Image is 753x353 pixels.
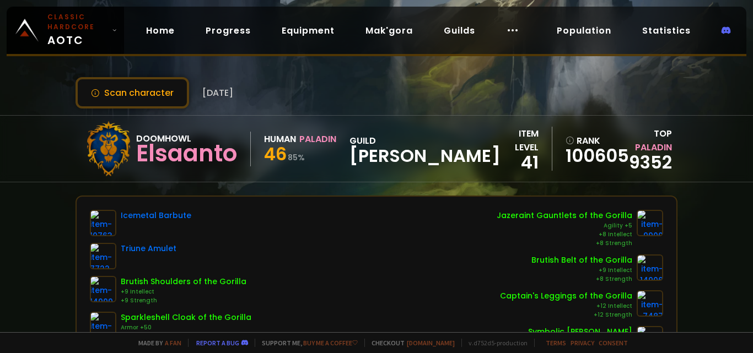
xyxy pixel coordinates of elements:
[136,132,237,145] div: Doomhowl
[7,7,124,54] a: Classic HardcoreAOTC
[531,275,632,284] div: +8 Strength
[255,339,358,347] span: Support me,
[121,287,246,296] div: +9 Intellect
[566,134,618,148] div: rank
[121,312,251,323] div: Sparkleshell Cloak of the Gorilla
[121,296,246,305] div: +9 Strength
[47,12,107,48] span: AOTC
[196,339,239,347] a: Report a bug
[197,19,260,42] a: Progress
[633,19,700,42] a: Statistics
[407,339,455,347] a: [DOMAIN_NAME]
[303,339,358,347] a: Buy me a coffee
[357,19,422,42] a: Mak'gora
[531,254,632,266] div: Brutish Belt of the Gorilla
[501,154,539,171] div: 41
[47,12,107,32] small: Classic Hardcore
[635,141,672,154] span: Paladin
[165,339,181,347] a: a fan
[500,290,632,302] div: Captain's Leggings of the Gorilla
[264,132,296,146] div: Human
[121,323,251,332] div: Armor +50
[90,210,116,236] img: item-10763
[497,221,632,230] div: Agility +5
[599,339,628,347] a: Consent
[571,339,594,347] a: Privacy
[349,148,501,164] span: [PERSON_NAME]
[497,230,632,239] div: +8 Intellect
[546,339,566,347] a: Terms
[76,77,189,108] button: Scan character
[637,254,663,281] img: item-14906
[435,19,484,42] a: Guilds
[625,127,672,154] div: Top
[90,312,116,338] img: item-15579
[637,290,663,317] img: item-7487
[629,150,672,175] a: 9352
[121,243,176,254] div: Triune Amulet
[288,152,305,163] small: 85 %
[497,239,632,248] div: +8 Strength
[637,210,663,236] img: item-9900
[121,276,246,287] div: Brutish Shoulders of the Gorilla
[136,145,237,162] div: Elsaanto
[90,276,116,302] img: item-14909
[121,210,191,221] div: Icemetal Barbute
[528,326,632,338] div: Symbolic [PERSON_NAME]
[364,339,455,347] span: Checkout
[500,311,632,319] div: +12 Strength
[461,339,528,347] span: v. d752d5 - production
[501,127,539,154] div: item level
[531,266,632,275] div: +9 Intellect
[566,148,618,164] a: 100605
[90,243,116,269] img: item-7722
[299,132,336,146] div: Paladin
[264,142,287,166] span: 46
[500,302,632,311] div: +12 Intellect
[273,19,343,42] a: Equipment
[202,86,233,100] span: [DATE]
[497,210,632,221] div: Jazeraint Gauntlets of the Gorilla
[349,134,501,164] div: guild
[548,19,620,42] a: Population
[137,19,184,42] a: Home
[132,339,181,347] span: Made by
